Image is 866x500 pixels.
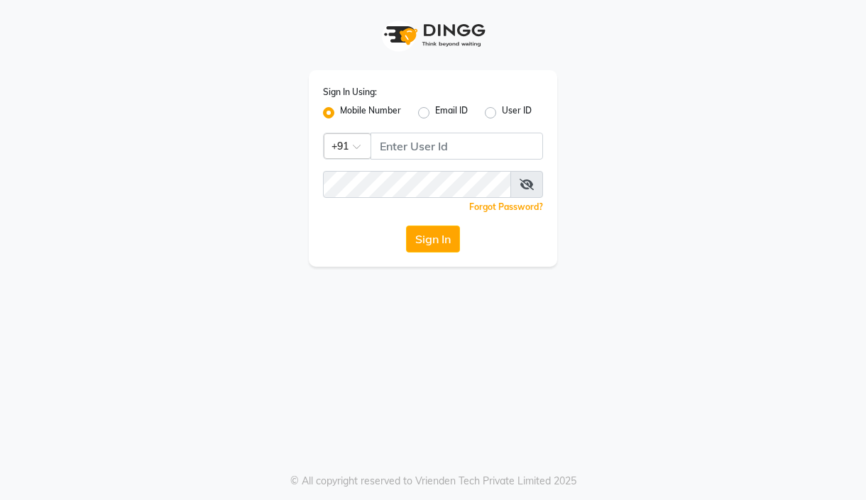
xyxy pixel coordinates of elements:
[502,104,532,121] label: User ID
[371,133,543,160] input: Username
[340,104,401,121] label: Mobile Number
[323,171,511,198] input: Username
[406,226,460,252] button: Sign In
[323,86,377,99] label: Sign In Using:
[435,104,468,121] label: Email ID
[469,201,543,212] a: Forgot Password?
[376,14,490,56] img: logo1.svg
